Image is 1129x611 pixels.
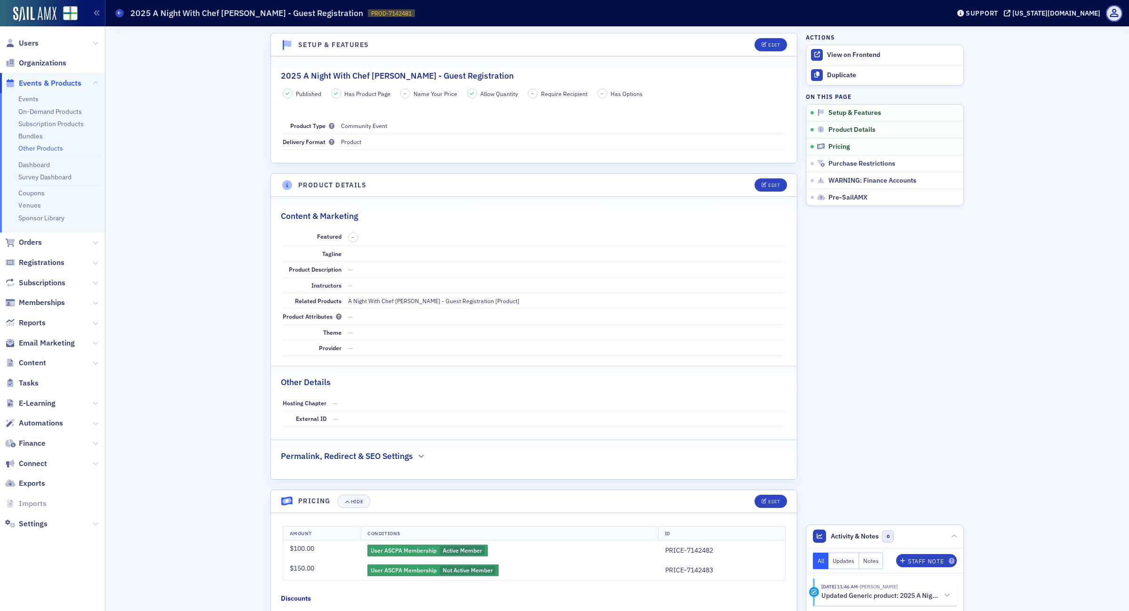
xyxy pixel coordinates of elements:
[323,329,342,336] span: Theme
[18,120,84,128] a: Subscription Products
[806,33,835,41] h4: Actions
[19,398,56,409] span: E-Learning
[828,553,859,569] button: Updates
[813,553,829,569] button: All
[5,519,48,529] a: Settings
[5,78,81,88] a: Events & Products
[5,458,47,469] a: Connect
[19,358,46,368] span: Content
[828,109,881,117] span: Setup & Features
[413,89,457,98] span: Name Your Price
[19,498,47,509] span: Imports
[19,418,63,428] span: Automations
[56,6,78,22] a: View Homepage
[5,237,42,248] a: Orders
[5,318,46,328] a: Reports
[5,418,63,428] a: Automations
[768,42,780,48] div: Edit
[1106,5,1122,22] span: Profile
[828,143,850,151] span: Pricing
[828,177,916,185] span: WARNING: Finance Accounts
[290,544,314,553] span: $100.00
[281,594,311,603] div: Discounts
[858,583,898,590] span: Kristi Gates
[18,173,72,181] a: Survey Dashboard
[882,531,894,542] span: 0
[19,519,48,529] span: Settings
[319,344,342,352] span: Provider
[281,450,413,462] h2: Permalink, Redirect & SEO Settings
[828,160,895,168] span: Purchase Restrictions
[348,297,519,305] div: A Night With Chef [PERSON_NAME] - Guest Registration [Product]
[130,8,363,19] h1: 2025 A Night With Chef [PERSON_NAME] - Guest Registration
[348,281,353,289] span: —
[283,526,361,540] th: Amount
[18,161,50,169] a: Dashboard
[1004,10,1104,16] button: [US_STATE][DOMAIN_NAME]
[348,329,353,336] span: —
[283,399,326,407] span: Hosting Chapter
[480,89,518,98] span: Allow Quantity
[19,338,75,348] span: Email Marketing
[351,234,354,241] span: –
[348,313,353,320] span: —
[333,415,338,422] span: —
[768,183,780,188] div: Edit
[5,338,75,348] a: Email Marketing
[821,591,950,601] button: Updated Generic product: 2025 A Night With Chef [PERSON_NAME] - Guest Registration
[658,526,785,540] th: ID
[19,297,65,308] span: Memberships
[283,138,334,145] span: Delivery Format
[63,6,78,21] img: SailAMX
[404,90,406,97] span: –
[296,415,326,422] span: External ID
[18,201,41,209] a: Venues
[344,89,390,98] span: Has Product Page
[541,89,588,98] span: Require Recipient
[317,233,342,240] span: Featured
[13,7,56,22] img: SailAMX
[18,132,43,140] a: Bundles
[296,89,321,98] span: Published
[281,210,358,222] h2: Content & Marketing
[348,265,353,273] span: —
[5,358,46,368] a: Content
[19,237,42,248] span: Orders
[18,107,82,116] a: On-Demand Products
[755,495,787,508] button: Edit
[806,45,963,65] a: View on Frontend
[806,65,963,85] button: Duplicate
[337,495,370,508] button: Hide
[18,189,45,197] a: Coupons
[290,564,314,572] span: $150.00
[289,265,342,273] span: Product Description
[341,122,387,129] span: Community Event
[659,540,785,560] td: PRICE-7142482
[821,583,858,590] time: 1/20/2025 11:46 AM
[809,587,819,597] div: Activity
[322,250,342,257] span: Tagline
[19,257,64,268] span: Registrations
[298,496,331,506] h4: Pricing
[5,278,65,288] a: Subscriptions
[966,9,998,17] div: Support
[295,297,342,305] span: Related Products
[19,378,39,388] span: Tasks
[311,281,342,289] span: Instructors
[298,180,366,190] h4: Product Details
[361,526,659,540] th: Conditions
[859,553,883,569] button: Notes
[659,560,785,580] td: PRICE-7142483
[19,278,65,288] span: Subscriptions
[831,531,879,541] span: Activity & Notes
[19,38,39,48] span: Users
[19,458,47,469] span: Connect
[5,498,47,509] a: Imports
[755,178,787,192] button: Edit
[828,126,875,134] span: Product Details
[5,378,39,388] a: Tasks
[827,51,959,59] div: View on Frontend
[348,344,353,352] span: —
[19,478,45,489] span: Exports
[1012,9,1100,17] div: [US_STATE][DOMAIN_NAME]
